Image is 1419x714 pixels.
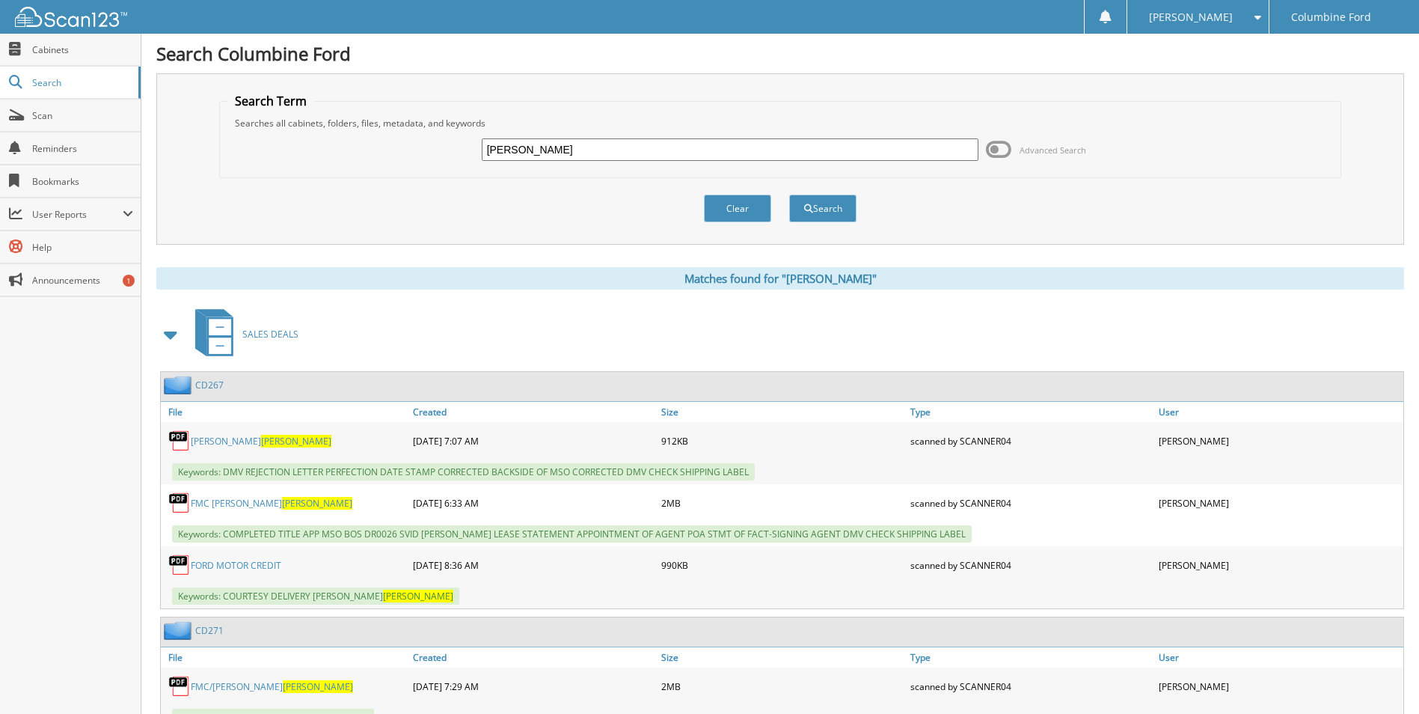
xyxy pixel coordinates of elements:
[32,241,133,254] span: Help
[161,647,409,668] a: File
[409,647,658,668] a: Created
[907,671,1155,701] div: scanned by SCANNER04
[32,43,133,56] span: Cabinets
[1155,488,1403,518] div: [PERSON_NAME]
[227,117,1332,129] div: Searches all cabinets, folders, files, metadata, and keywords
[907,550,1155,580] div: scanned by SCANNER04
[1155,671,1403,701] div: [PERSON_NAME]
[789,195,856,222] button: Search
[1155,550,1403,580] div: [PERSON_NAME]
[195,624,224,637] a: CD271
[191,497,352,510] a: FMC [PERSON_NAME][PERSON_NAME]
[658,671,906,701] div: 2MB
[261,435,331,448] span: [PERSON_NAME]
[168,430,191,452] img: PDF.png
[658,488,906,518] div: 2MB
[168,675,191,698] img: PDF.png
[1155,402,1403,422] a: User
[658,647,906,668] a: Size
[383,590,453,602] span: [PERSON_NAME]
[409,402,658,422] a: Created
[704,195,771,222] button: Clear
[907,402,1155,422] a: Type
[191,680,353,693] a: FMC/[PERSON_NAME][PERSON_NAME]
[164,376,195,394] img: folder2.png
[1155,426,1403,456] div: [PERSON_NAME]
[907,647,1155,668] a: Type
[32,109,133,122] span: Scan
[907,426,1155,456] div: scanned by SCANNER04
[227,93,314,109] legend: Search Term
[282,497,352,510] span: [PERSON_NAME]
[32,175,133,188] span: Bookmarks
[283,680,353,693] span: [PERSON_NAME]
[242,328,298,341] span: SALES DEALS
[191,435,331,448] a: [PERSON_NAME][PERSON_NAME]
[32,274,133,287] span: Announcements
[161,402,409,422] a: File
[156,267,1404,290] div: Matches found for "[PERSON_NAME]"
[1149,13,1233,22] span: [PERSON_NAME]
[1020,144,1086,156] span: Advanced Search
[32,142,133,155] span: Reminders
[32,76,131,89] span: Search
[1344,642,1419,714] iframe: Chat Widget
[658,402,906,422] a: Size
[1155,647,1403,668] a: User
[168,492,191,514] img: PDF.png
[156,41,1404,66] h1: Search Columbine Ford
[658,550,906,580] div: 990KB
[191,559,281,572] a: FORD MOTOR CREDIT
[409,671,658,701] div: [DATE] 7:29 AM
[164,621,195,640] img: folder2.png
[658,426,906,456] div: 912KB
[907,488,1155,518] div: scanned by SCANNER04
[409,550,658,580] div: [DATE] 8:36 AM
[195,379,224,391] a: CD267
[15,7,127,27] img: scan123-logo-white.svg
[172,525,972,543] span: Keywords: COMPLETED TITLE APP MSO BOS DR0026 SVID [PERSON_NAME] LEASE STATEMENT APPOINTMENT OF AG...
[186,305,298,364] a: SALES DEALS
[172,463,755,480] span: Keywords: DMV REJECTION LETTER PERFECTION DATE STAMP CORRECTED BACKSIDE OF MSO CORRECTED DMV CHEC...
[1291,13,1371,22] span: Columbine Ford
[32,208,123,221] span: User Reports
[123,275,135,287] div: 1
[409,426,658,456] div: [DATE] 7:07 AM
[409,488,658,518] div: [DATE] 6:33 AM
[168,554,191,576] img: PDF.png
[172,588,459,605] span: Keywords: COURTESY DELIVERY [PERSON_NAME]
